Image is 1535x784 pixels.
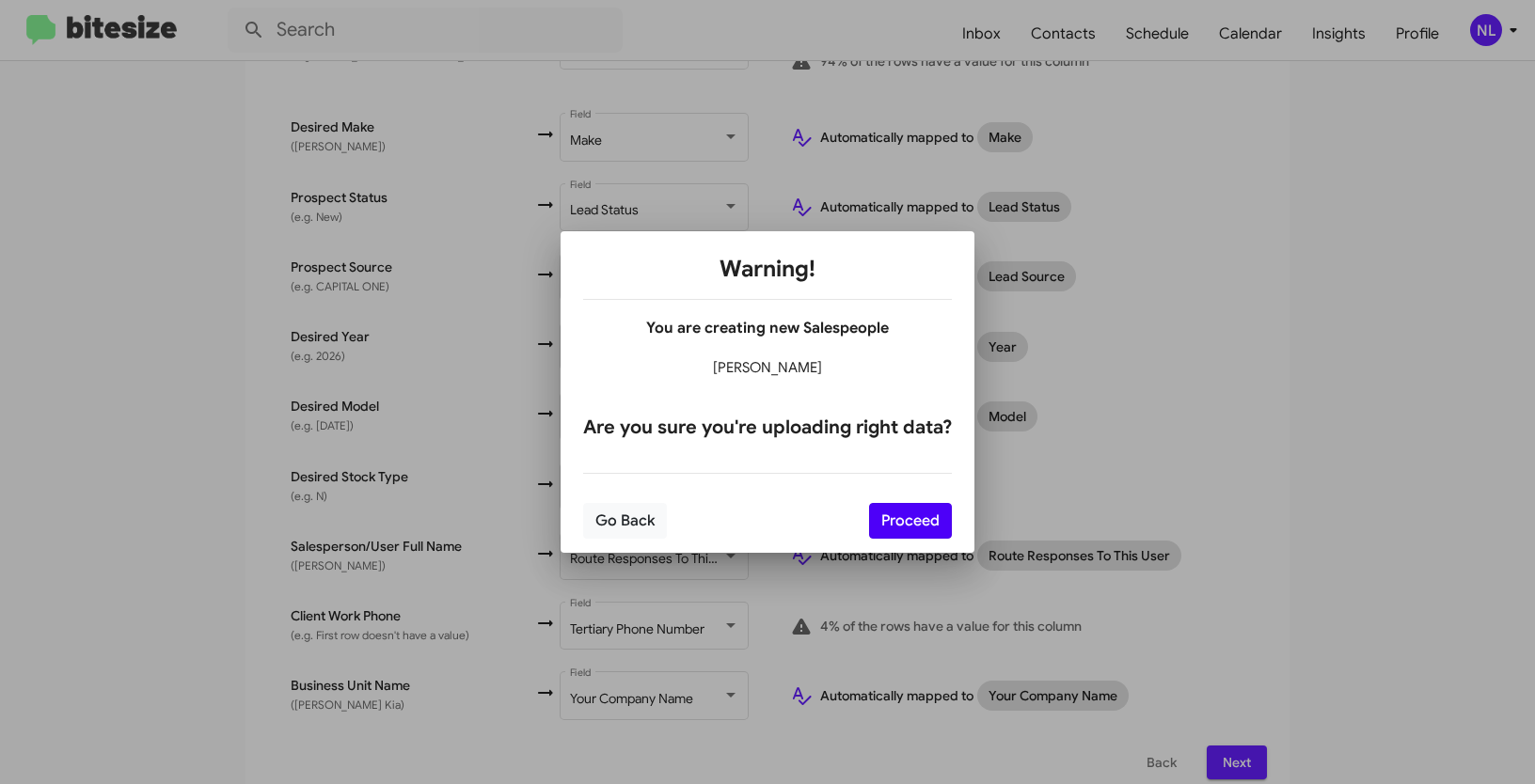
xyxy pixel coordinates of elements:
[583,356,952,379] h4: [PERSON_NAME]
[583,413,952,443] h2: Are you sure you're uploading right data?
[869,503,952,539] button: Proceed
[583,254,952,284] h1: Warning!
[583,503,667,539] button: Go Back
[646,319,889,337] b: You are creating new Salespeople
